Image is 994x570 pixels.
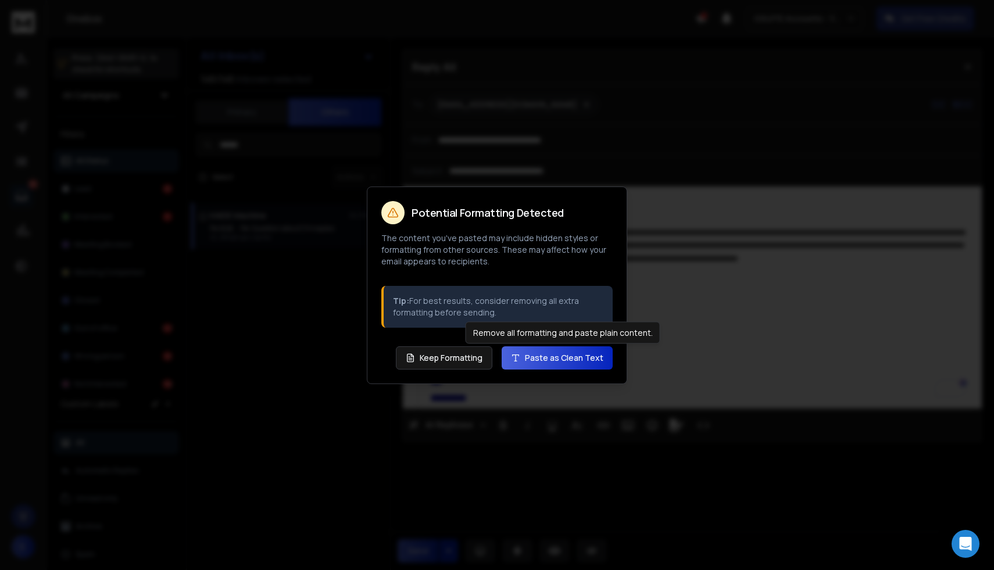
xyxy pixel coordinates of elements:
div: Open Intercom Messenger [952,530,979,558]
strong: Tip: [393,295,409,306]
p: The content you've pasted may include hidden styles or formatting from other sources. These may a... [381,232,613,267]
button: Keep Formatting [396,346,492,370]
div: Remove all formatting and paste plain content. [466,322,660,344]
button: Paste as Clean Text [502,346,613,370]
p: For best results, consider removing all extra formatting before sending. [393,295,603,318]
h2: Potential Formatting Detected [412,207,564,218]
